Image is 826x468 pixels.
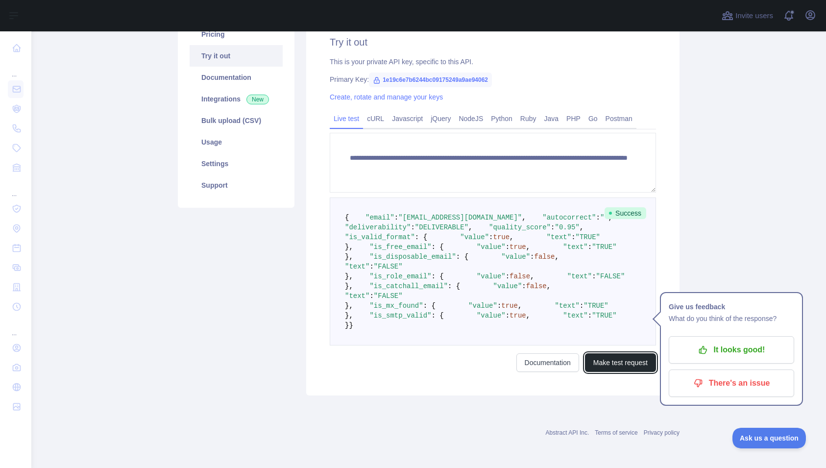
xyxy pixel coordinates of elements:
[602,111,636,126] a: Postman
[669,369,794,397] button: There's an issue
[190,67,283,88] a: Documentation
[369,282,448,290] span: "is_catchall_email"
[8,59,24,78] div: ...
[431,243,443,251] span: : {
[415,223,468,231] span: "DELIVERABLE"
[530,272,534,280] span: ,
[501,302,518,310] span: true
[583,302,608,310] span: "TRUE"
[506,312,510,320] span: :
[563,243,587,251] span: "text"
[365,214,394,222] span: "email"
[345,292,369,300] span: "text"
[546,429,589,436] a: Abstract API Inc.
[588,312,592,320] span: :
[369,312,431,320] span: "is_smtp_valid"
[676,342,787,358] p: It looks good!
[489,223,551,231] span: "quality_score"
[345,243,353,251] span: },
[345,214,349,222] span: {
[369,73,492,87] span: 1e19c6e7b6244bc09175249a9ae94062
[510,312,526,320] span: true
[415,233,427,241] span: : {
[547,282,551,290] span: ,
[448,282,460,290] span: : {
[374,292,403,300] span: "FALSE"
[423,302,436,310] span: : {
[246,95,269,104] span: New
[455,111,487,126] a: NodeJS
[555,223,580,231] span: "0.95"
[345,302,353,310] span: },
[345,272,353,280] span: },
[431,312,443,320] span: : {
[190,24,283,45] a: Pricing
[518,302,522,310] span: ,
[345,282,353,290] span: },
[374,263,403,271] span: "FALSE"
[676,375,787,392] p: There's an issue
[330,93,443,101] a: Create, rotate and manage your keys
[584,111,602,126] a: Go
[388,111,427,126] a: Javascript
[330,57,656,67] div: This is your private API key, specific to this API.
[477,272,506,280] span: "value"
[567,272,592,280] span: "text"
[190,174,283,196] a: Support
[669,313,794,324] p: What do you think of the response?
[562,111,584,126] a: PHP
[510,272,530,280] span: false
[487,111,516,126] a: Python
[190,110,283,131] a: Bulk upload (CSV)
[563,312,587,320] span: "text"
[501,253,530,261] span: "value"
[571,233,575,241] span: :
[522,282,526,290] span: :
[489,233,493,241] span: :
[398,214,522,222] span: "[EMAIL_ADDRESS][DOMAIN_NAME]"
[596,214,600,222] span: :
[510,233,513,241] span: ,
[522,214,526,222] span: ,
[516,111,540,126] a: Ruby
[580,223,583,231] span: ,
[190,131,283,153] a: Usage
[330,111,363,126] a: Live test
[542,214,596,222] span: "autocorrect"
[431,272,443,280] span: : {
[592,243,616,251] span: "TRUE"
[530,253,534,261] span: :
[369,272,431,280] span: "is_role_email"
[669,301,794,313] h1: Give us feedback
[394,214,398,222] span: :
[345,312,353,320] span: },
[330,35,656,49] h2: Try it out
[506,243,510,251] span: :
[345,321,349,329] span: }
[468,302,497,310] span: "value"
[345,253,353,261] span: },
[588,243,592,251] span: :
[526,312,530,320] span: ,
[497,302,501,310] span: :
[190,88,283,110] a: Integrations New
[534,253,555,261] span: false
[576,233,600,241] span: "TRUE"
[506,272,510,280] span: :
[369,292,373,300] span: :
[551,223,555,231] span: :
[8,318,24,337] div: ...
[592,312,616,320] span: "TRUE"
[596,272,625,280] span: "FALSE"
[363,111,388,126] a: cURL
[456,253,468,261] span: : {
[540,111,563,126] a: Java
[427,111,455,126] a: jQuery
[477,243,506,251] span: "value"
[547,233,571,241] span: "text"
[732,428,806,448] iframe: Toggle Customer Support
[735,10,773,22] span: Invite users
[330,74,656,84] div: Primary Key:
[669,336,794,364] button: It looks good!
[720,8,775,24] button: Invite users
